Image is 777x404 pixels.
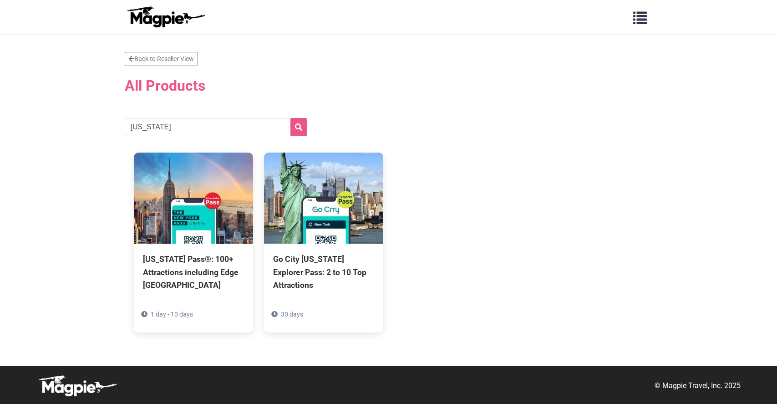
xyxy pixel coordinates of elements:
[281,311,303,318] span: 30 days
[36,375,118,397] img: logo-white-d94fa1abed81b67a048b3d0f0ab5b955.png
[125,118,307,136] input: Search products...
[125,72,653,100] h2: All Products
[264,153,383,244] img: Go City New York Explorer Pass: 2 to 10 Top Attractions
[134,153,253,332] a: [US_STATE] Pass®: 100+ Attractions including Edge [GEOGRAPHIC_DATA] 1 day - 10 days
[125,6,207,28] img: logo-ab69f6fb50320c5b225c76a69d11143b.png
[655,380,741,392] p: © Magpie Travel, Inc. 2025
[125,52,198,66] a: Back to Reseller View
[151,311,193,318] span: 1 day - 10 days
[273,253,374,291] div: Go City [US_STATE] Explorer Pass: 2 to 10 Top Attractions
[264,153,383,332] a: Go City [US_STATE] Explorer Pass: 2 to 10 Top Attractions 30 days
[143,253,244,291] div: [US_STATE] Pass®: 100+ Attractions including Edge [GEOGRAPHIC_DATA]
[134,153,253,244] img: New York Pass®: 100+ Attractions including Edge NYC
